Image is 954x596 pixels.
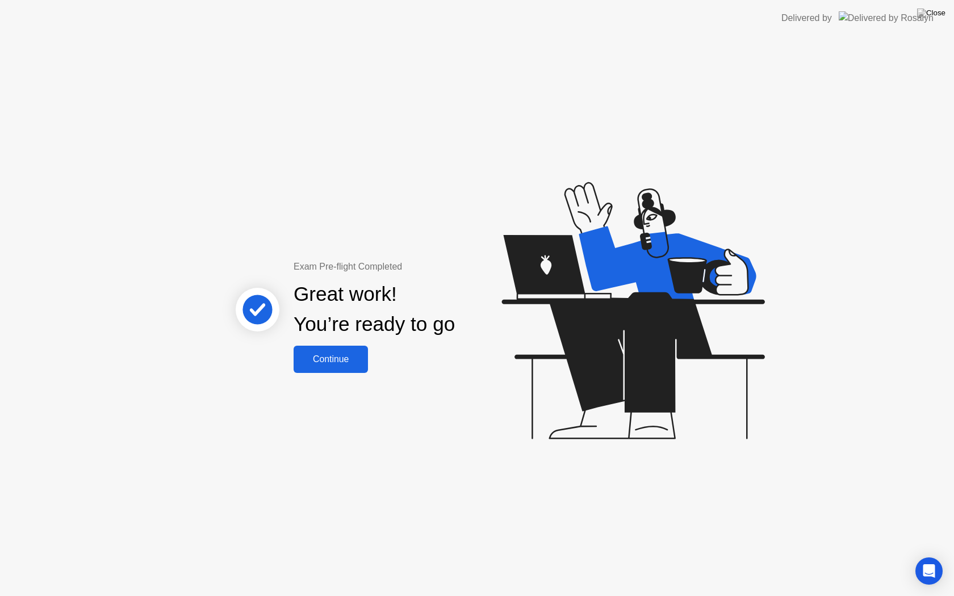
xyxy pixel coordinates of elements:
[294,279,455,339] div: Great work! You’re ready to go
[294,260,528,274] div: Exam Pre-flight Completed
[781,11,832,25] div: Delivered by
[917,9,945,18] img: Close
[294,346,368,373] button: Continue
[915,557,943,585] div: Open Intercom Messenger
[297,354,365,364] div: Continue
[839,11,934,24] img: Delivered by Rosalyn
